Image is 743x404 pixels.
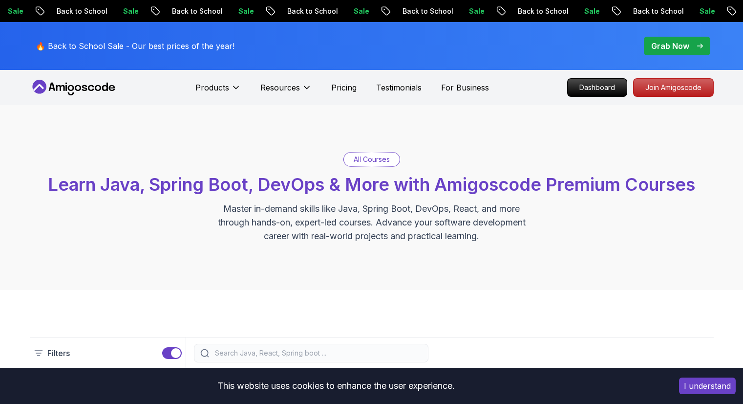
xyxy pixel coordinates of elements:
p: Back to School [620,6,686,16]
p: Sale [686,6,718,16]
p: Back to School [159,6,225,16]
button: Accept cookies [679,378,736,394]
span: Learn Java, Spring Boot, DevOps & More with Amigoscode Premium Courses [48,174,695,195]
p: Filters [47,347,70,359]
p: Back to School [274,6,340,16]
p: All Courses [354,155,390,164]
p: Back to School [505,6,571,16]
p: Sale [340,6,372,16]
a: Testimonials [376,82,422,93]
p: Dashboard [568,79,627,96]
a: For Business [441,82,489,93]
p: Resources [260,82,300,93]
p: Back to School [389,6,456,16]
p: Grab Now [651,40,689,52]
p: Products [195,82,229,93]
p: Sale [110,6,141,16]
div: This website uses cookies to enhance the user experience. [7,375,664,397]
p: Sale [571,6,602,16]
button: Products [195,82,241,101]
p: Join Amigoscode [634,79,713,96]
p: Sale [456,6,487,16]
a: Join Amigoscode [633,78,714,97]
button: Resources [260,82,312,101]
p: Back to School [43,6,110,16]
input: Search Java, React, Spring boot ... [213,348,422,358]
a: Dashboard [567,78,627,97]
p: Sale [225,6,256,16]
p: 🔥 Back to School Sale - Our best prices of the year! [36,40,234,52]
p: Master in-demand skills like Java, Spring Boot, DevOps, React, and more through hands-on, expert-... [208,202,536,243]
a: Pricing [331,82,357,93]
